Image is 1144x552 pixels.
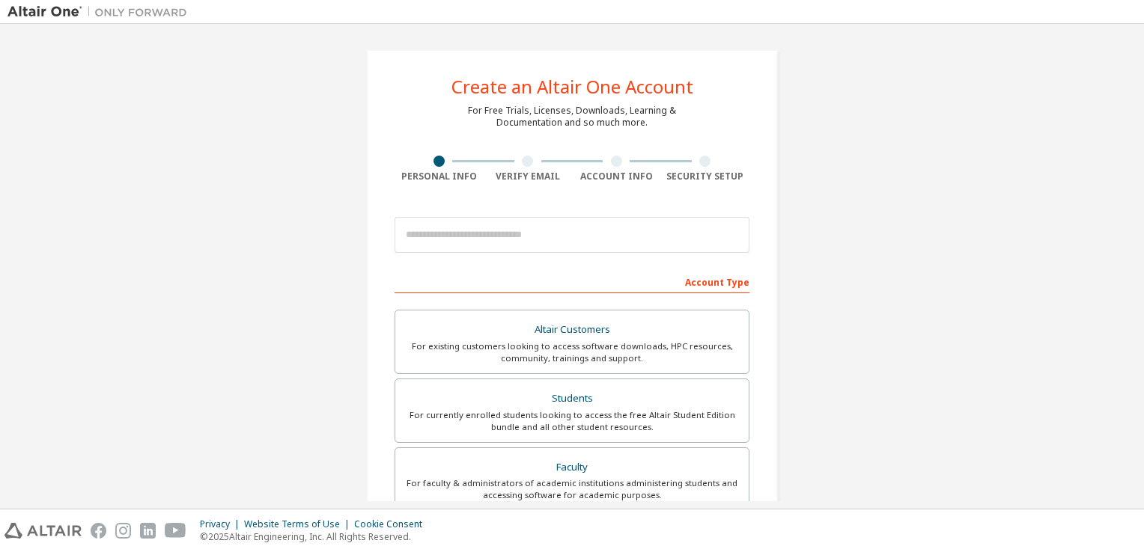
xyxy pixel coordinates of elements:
[404,457,740,478] div: Faculty
[404,409,740,433] div: For currently enrolled students looking to access the free Altair Student Edition bundle and all ...
[200,518,244,530] div: Privacy
[484,171,573,183] div: Verify Email
[244,518,354,530] div: Website Terms of Use
[404,477,740,501] div: For faculty & administrators of academic institutions administering students and accessing softwa...
[661,171,750,183] div: Security Setup
[165,523,186,539] img: youtube.svg
[4,523,82,539] img: altair_logo.svg
[572,171,661,183] div: Account Info
[404,340,740,364] div: For existing customers looking to access software downloads, HPC resources, community, trainings ...
[395,269,749,293] div: Account Type
[200,530,431,543] p: © 2025 Altair Engineering, Inc. All Rights Reserved.
[140,523,156,539] img: linkedin.svg
[404,388,740,409] div: Students
[468,105,676,129] div: For Free Trials, Licenses, Downloads, Learning & Documentation and so much more.
[404,319,740,340] div: Altair Customers
[7,4,195,19] img: Altair One
[91,523,106,539] img: facebook.svg
[354,518,431,530] div: Cookie Consent
[115,523,131,539] img: instagram.svg
[451,78,693,96] div: Create an Altair One Account
[395,171,484,183] div: Personal Info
